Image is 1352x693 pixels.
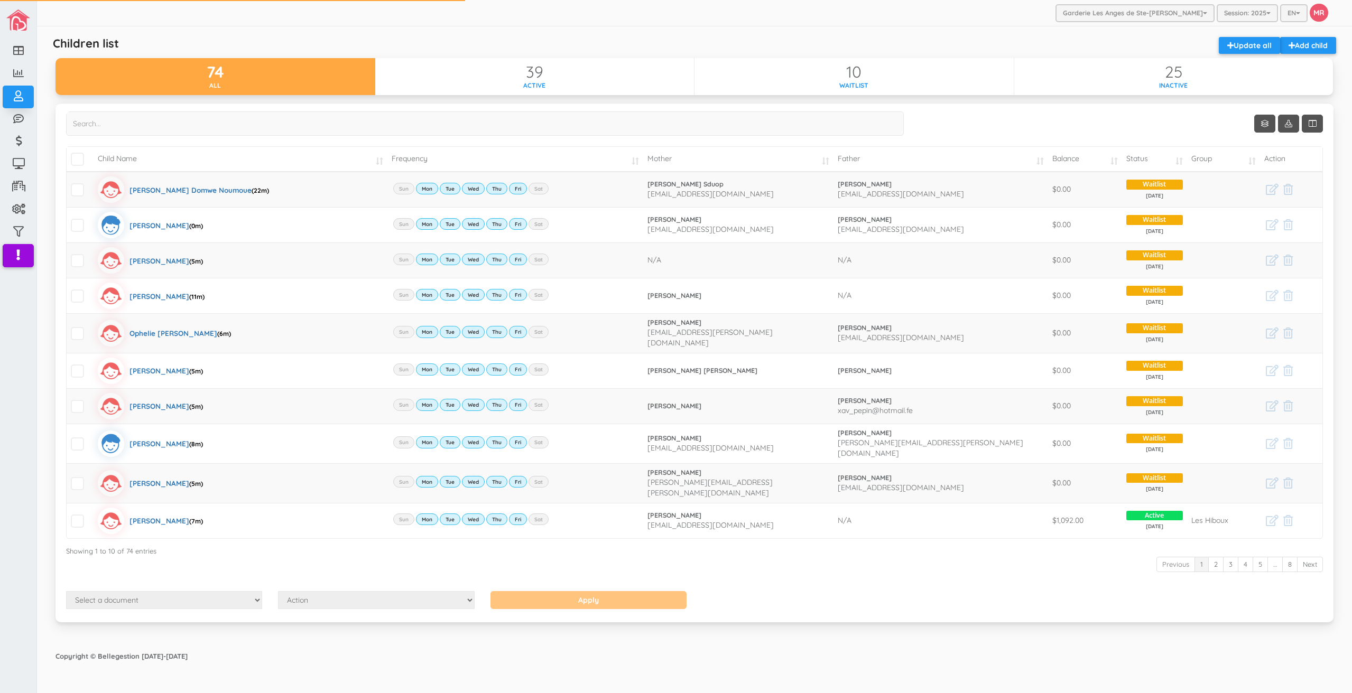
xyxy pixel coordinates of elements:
[98,358,203,384] a: [PERSON_NAME](5m)
[647,468,829,477] a: [PERSON_NAME]
[647,520,774,530] span: [EMAIL_ADDRESS][DOMAIN_NAME]
[462,289,485,301] label: Wed
[1048,147,1122,172] td: Balance: activate to sort column ascending
[1126,228,1183,235] span: [DATE]
[838,396,1044,406] a: [PERSON_NAME]
[98,508,124,534] img: girlicon.svg
[393,513,414,525] label: Sun
[647,366,829,376] a: [PERSON_NAME] [PERSON_NAME]
[486,183,507,194] label: Thu
[834,147,1048,172] td: Father: activate to sort column ascending
[643,242,834,278] td: N/A
[462,326,485,338] label: Wed
[1126,473,1183,483] span: Waitlist
[6,10,30,31] img: image
[1048,424,1122,463] td: $0.00
[1253,557,1268,572] a: 5
[647,180,829,189] a: [PERSON_NAME] Sduop
[838,483,964,492] span: [EMAIL_ADDRESS][DOMAIN_NAME]
[486,326,507,338] label: Thu
[189,440,203,448] span: (8m)
[98,176,269,203] a: [PERSON_NAME] Domwe Noumoue(22m)
[647,318,829,327] a: [PERSON_NAME]
[440,218,460,230] label: Tue
[647,443,774,453] span: [EMAIL_ADDRESS][DOMAIN_NAME]
[416,218,438,230] label: Mon
[416,399,438,410] label: Mon
[129,212,203,238] div: [PERSON_NAME]
[834,278,1048,313] td: N/A
[189,257,203,265] span: (5m)
[462,513,485,525] label: Wed
[462,399,485,410] label: Wed
[1048,503,1122,538] td: $1,092.00
[55,81,375,90] div: All
[838,180,1044,189] a: [PERSON_NAME]
[529,513,549,525] label: Sat
[94,147,387,172] td: Child Name: activate to sort column ascending
[509,476,527,488] label: Fri
[1126,396,1183,406] span: Waitlist
[98,393,203,419] a: [PERSON_NAME](5m)
[462,218,485,230] label: Wed
[838,366,1044,376] a: [PERSON_NAME]
[1126,286,1183,296] span: Waitlist
[252,186,269,194] span: (22m)
[440,289,460,301] label: Tue
[189,480,203,488] span: (5m)
[509,183,527,194] label: Fri
[1238,557,1253,572] a: 4
[440,399,460,410] label: Tue
[129,176,269,203] div: [PERSON_NAME] Domwe Noumoue
[486,218,507,230] label: Thu
[66,111,904,136] input: Search...
[1048,388,1122,424] td: $0.00
[643,147,834,172] td: Mother: activate to sort column ascending
[375,63,694,81] div: 39
[1126,485,1183,493] span: [DATE]
[1260,147,1322,172] td: Action
[1194,557,1209,572] a: 1
[486,289,507,301] label: Thu
[98,247,203,274] a: [PERSON_NAME](5m)
[53,37,119,50] h5: Children list
[838,428,1044,438] a: [PERSON_NAME]
[98,212,203,238] a: [PERSON_NAME](0m)
[838,333,964,342] span: [EMAIL_ADDRESS][DOMAIN_NAME]
[838,323,1044,333] a: [PERSON_NAME]
[393,399,414,410] label: Sun
[1126,263,1183,270] span: [DATE]
[1208,557,1224,572] a: 2
[98,320,124,346] img: girlicon.svg
[393,183,414,194] label: Sun
[529,254,549,265] label: Sat
[694,63,1014,81] div: 10
[647,327,773,348] span: [EMAIL_ADDRESS][PERSON_NAME][DOMAIN_NAME]
[129,470,203,497] div: [PERSON_NAME]
[1156,557,1195,572] a: Previous
[98,358,124,384] img: girlicon.svg
[189,222,203,230] span: (0m)
[440,513,460,525] label: Tue
[1223,557,1238,572] a: 3
[416,436,438,448] label: Mon
[529,289,549,301] label: Sat
[393,254,414,265] label: Sun
[462,254,485,265] label: Wed
[1014,81,1334,90] div: Inactive
[647,401,829,411] a: [PERSON_NAME]
[98,430,124,457] img: boyicon.svg
[98,212,124,238] img: boyicon.svg
[1280,37,1336,54] a: Add child
[529,326,549,338] label: Sat
[529,183,549,194] label: Sat
[1048,463,1122,503] td: $0.00
[189,367,203,375] span: (5m)
[1048,207,1122,242] td: $0.00
[529,476,549,488] label: Sat
[98,470,203,497] a: [PERSON_NAME](5m)
[1126,434,1183,444] span: Waitlist
[1126,511,1183,521] span: Active
[647,224,774,234] span: [EMAIL_ADDRESS][DOMAIN_NAME]
[694,81,1014,90] div: Waitlist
